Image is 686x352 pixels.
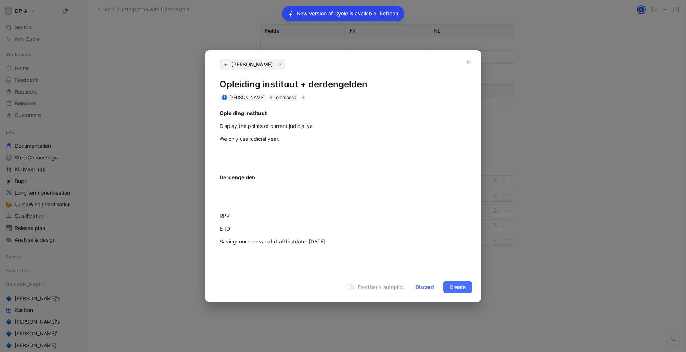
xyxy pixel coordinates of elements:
[274,94,296,101] span: To process
[342,282,406,292] button: Feedback autopilot
[297,9,376,18] p: New version of Cycle is available
[220,110,267,116] strong: Opleiding instituut
[268,94,297,101] div: To process
[220,238,467,245] div: Saving: number vanaf draftfirstdate: [DATE]
[220,59,285,70] button: logo[PERSON_NAME]
[220,225,467,232] div: E-ID
[450,283,466,291] span: Create
[358,283,404,291] span: Feedback autopilot
[220,135,467,143] div: We only use judicial year.
[379,9,398,18] span: Refresh
[223,61,230,68] img: logo
[231,60,273,69] span: [PERSON_NAME]
[443,281,472,293] button: Create
[222,95,226,99] div: B
[379,9,399,18] button: Refresh
[415,283,434,291] span: Discard
[229,95,265,100] span: [PERSON_NAME]
[409,281,440,293] button: Discard
[220,122,467,130] div: Display the points of current judicial ya
[220,174,255,180] strong: Derdengelden
[220,212,467,220] div: RPV
[220,78,467,90] h1: Opleiding instituut + derdengelden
